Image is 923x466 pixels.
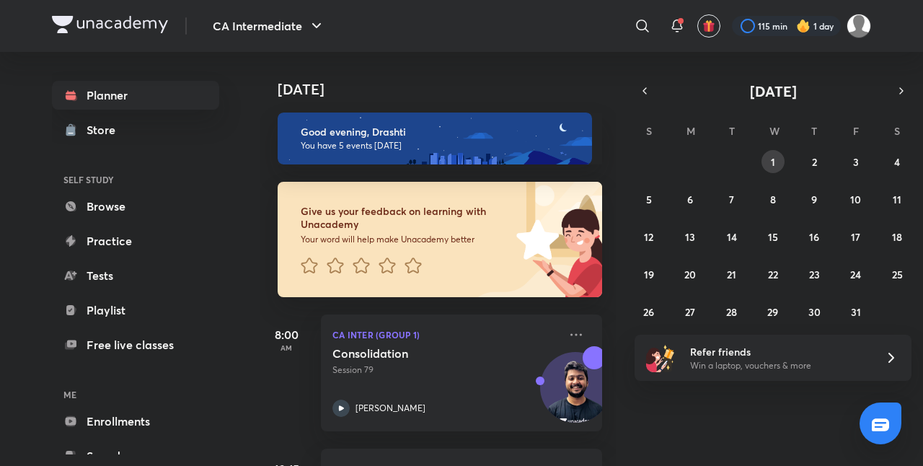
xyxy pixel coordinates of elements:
[301,140,579,151] p: You have 5 events [DATE]
[687,193,693,206] abbr: October 6, 2025
[892,268,903,281] abbr: October 25, 2025
[727,268,736,281] abbr: October 21, 2025
[646,343,675,372] img: referral
[844,263,867,286] button: October 24, 2025
[761,225,785,248] button: October 15, 2025
[844,150,867,173] button: October 3, 2025
[726,305,737,319] abbr: October 28, 2025
[278,81,617,98] h4: [DATE]
[844,300,867,323] button: October 31, 2025
[679,263,702,286] button: October 20, 2025
[768,230,778,244] abbr: October 15, 2025
[771,155,775,169] abbr: October 1, 2025
[52,16,168,37] a: Company Logo
[637,300,661,323] button: October 26, 2025
[685,305,695,319] abbr: October 27, 2025
[52,382,219,407] h6: ME
[646,124,652,138] abbr: Sunday
[257,326,315,343] h5: 8:00
[847,14,871,38] img: Drashti Patel
[812,155,817,169] abbr: October 2, 2025
[541,360,610,429] img: Avatar
[686,124,695,138] abbr: Monday
[467,182,602,297] img: feedback_image
[767,305,778,319] abbr: October 29, 2025
[697,14,720,38] button: avatar
[52,407,219,436] a: Enrollments
[729,193,734,206] abbr: October 7, 2025
[685,230,695,244] abbr: October 13, 2025
[844,225,867,248] button: October 17, 2025
[803,263,826,286] button: October 23, 2025
[278,113,592,164] img: evening
[886,263,909,286] button: October 25, 2025
[886,188,909,211] button: October 11, 2025
[850,268,861,281] abbr: October 24, 2025
[644,230,653,244] abbr: October 12, 2025
[679,300,702,323] button: October 27, 2025
[853,124,859,138] abbr: Friday
[52,16,168,33] img: Company Logo
[803,188,826,211] button: October 9, 2025
[761,263,785,286] button: October 22, 2025
[761,150,785,173] button: October 1, 2025
[768,268,778,281] abbr: October 22, 2025
[52,81,219,110] a: Planner
[690,344,867,359] h6: Refer friends
[257,343,315,352] p: AM
[301,205,511,231] h6: Give us your feedback on learning with Unacademy
[644,268,654,281] abbr: October 19, 2025
[52,192,219,221] a: Browse
[679,188,702,211] button: October 6, 2025
[679,225,702,248] button: October 13, 2025
[803,300,826,323] button: October 30, 2025
[886,225,909,248] button: October 18, 2025
[52,115,219,144] a: Store
[52,296,219,325] a: Playlist
[803,150,826,173] button: October 2, 2025
[894,124,900,138] abbr: Saturday
[332,364,559,377] p: Session 79
[770,193,776,206] abbr: October 8, 2025
[637,188,661,211] button: October 5, 2025
[886,150,909,173] button: October 4, 2025
[761,300,785,323] button: October 29, 2025
[355,402,425,415] p: [PERSON_NAME]
[52,330,219,359] a: Free live classes
[301,126,579,139] h6: Good evening, Drashti
[729,124,735,138] abbr: Tuesday
[637,225,661,248] button: October 12, 2025
[811,124,817,138] abbr: Thursday
[769,124,780,138] abbr: Wednesday
[850,193,861,206] abbr: October 10, 2025
[637,263,661,286] button: October 19, 2025
[301,234,511,245] p: Your word will help make Unacademy better
[643,305,654,319] abbr: October 26, 2025
[761,188,785,211] button: October 8, 2025
[720,263,743,286] button: October 21, 2025
[851,230,860,244] abbr: October 17, 2025
[796,19,811,33] img: streak
[702,19,715,32] img: avatar
[52,167,219,192] h6: SELF STUDY
[811,193,817,206] abbr: October 9, 2025
[332,346,512,361] h5: Consolidation
[720,188,743,211] button: October 7, 2025
[720,300,743,323] button: October 28, 2025
[690,359,867,372] p: Win a laptop, vouchers & more
[894,155,900,169] abbr: October 4, 2025
[332,326,559,343] p: CA Inter (Group 1)
[655,81,891,101] button: [DATE]
[853,155,859,169] abbr: October 3, 2025
[646,193,652,206] abbr: October 5, 2025
[892,230,902,244] abbr: October 18, 2025
[87,121,124,139] div: Store
[808,305,821,319] abbr: October 30, 2025
[809,268,820,281] abbr: October 23, 2025
[720,225,743,248] button: October 14, 2025
[52,227,219,255] a: Practice
[727,230,737,244] abbr: October 14, 2025
[52,261,219,290] a: Tests
[844,188,867,211] button: October 10, 2025
[893,193,901,206] abbr: October 11, 2025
